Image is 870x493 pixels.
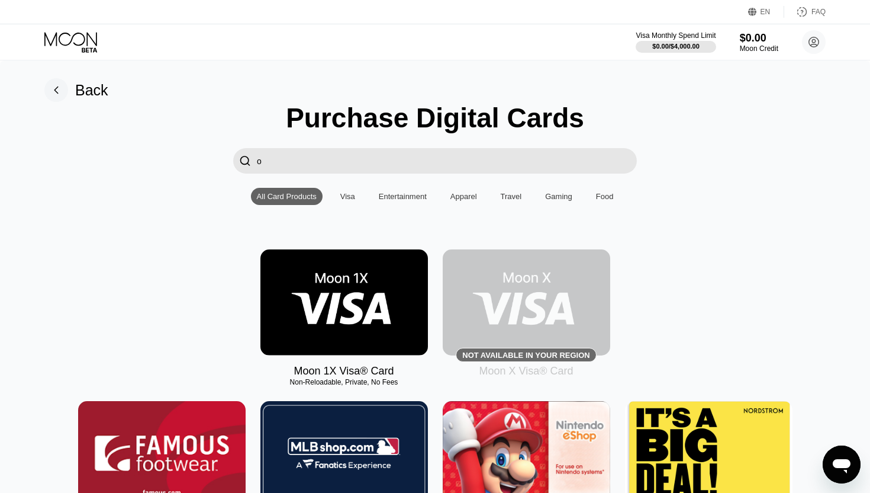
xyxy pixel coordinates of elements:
div: Visa Monthly Spend Limit$0.00/$4,000.00 [636,31,716,53]
div: Not available in your region [462,351,589,360]
div: All Card Products [257,192,317,201]
div: FAQ [811,8,826,16]
div: Moon 1X Visa® Card [294,365,394,377]
div: Gaming [545,192,572,201]
div: Moon Credit [740,44,778,53]
div:  [239,154,251,168]
div: Visa Monthly Spend Limit [636,31,716,40]
div: Non-Reloadable, Private, No Fees [260,378,428,386]
iframe: Button to launch messaging window [823,446,861,484]
div: Travel [495,188,528,205]
div: Apparel [450,192,477,201]
div: Not available in your region [443,249,610,356]
div: FAQ [784,6,826,18]
div: $0.00Moon Credit [740,32,778,53]
div: All Card Products [251,188,323,205]
div: Gaming [539,188,578,205]
div: $0.00 [740,32,778,44]
div: Apparel [444,188,483,205]
div: EN [761,8,771,16]
div: Back [75,82,108,99]
div: Visa [334,188,361,205]
div: Purchase Digital Cards [286,102,584,134]
div: EN [748,6,784,18]
input: Search card products [257,148,637,174]
div:  [233,148,257,174]
div: Back [44,78,108,102]
div: Entertainment [379,192,427,201]
div: Food [596,192,614,201]
div: Travel [501,192,522,201]
div: Visa [340,192,355,201]
div: Food [590,188,620,205]
div: Moon X Visa® Card [479,365,573,377]
div: $0.00 / $4,000.00 [652,43,700,50]
div: Entertainment [373,188,433,205]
